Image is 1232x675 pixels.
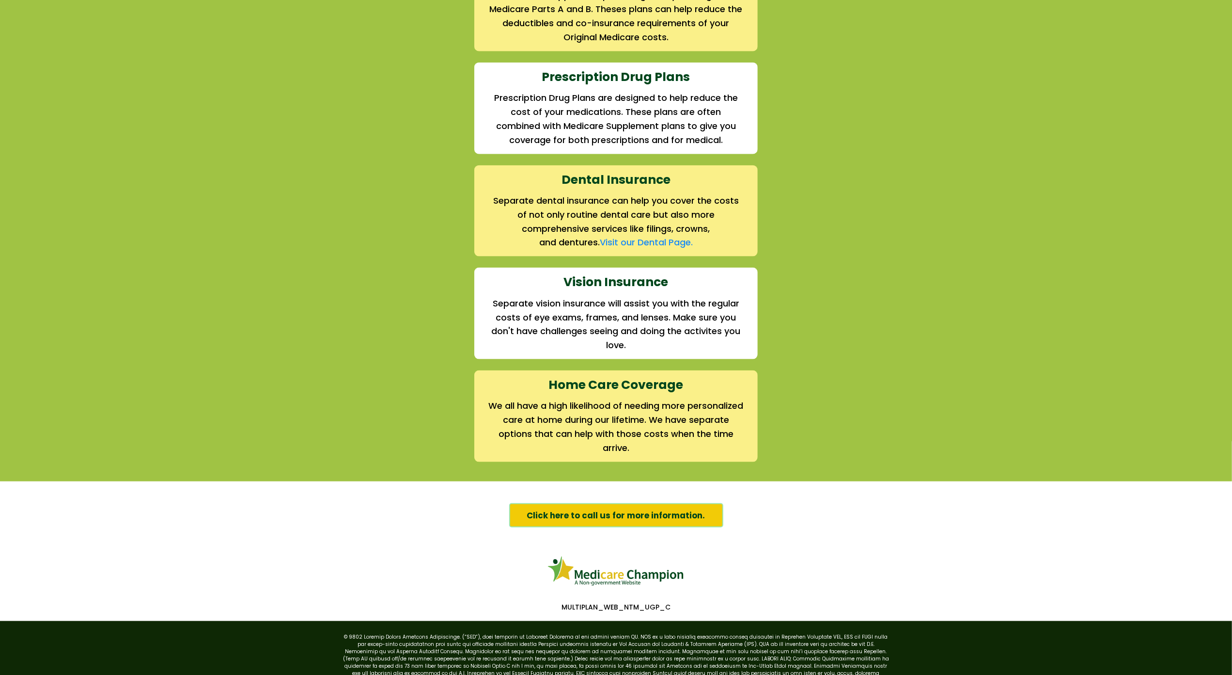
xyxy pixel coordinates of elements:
h2: Separate dental insurance can help you cover the costs of not only routine dental care but also m... [488,194,744,236]
h2: Prescription Drug Plans are designed to help reduce the cost of your medications. These plans are... [488,91,744,147]
strong: Vision Insurance [564,273,669,290]
h2: We all have a high likelihood of needing more personalized care at home during our lifetime. We h... [488,399,744,455]
a: Click here to call us for more information. [509,503,723,528]
p: MULTIPLAN_WEB_NTM_UGP_C [338,603,895,611]
span: Click here to call us for more information. [527,509,705,522]
strong: Home Care Coverage [549,376,684,393]
h2: Separate vision insurance will assist you with the regular costs of eye exams, frames, and lenses... [488,297,744,353]
strong: Dental Insurance [561,171,671,188]
strong: Prescription Drug Plans [542,68,690,85]
a: Visit our Dental Page. [600,236,693,248]
h2: and dentures. [488,236,744,250]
